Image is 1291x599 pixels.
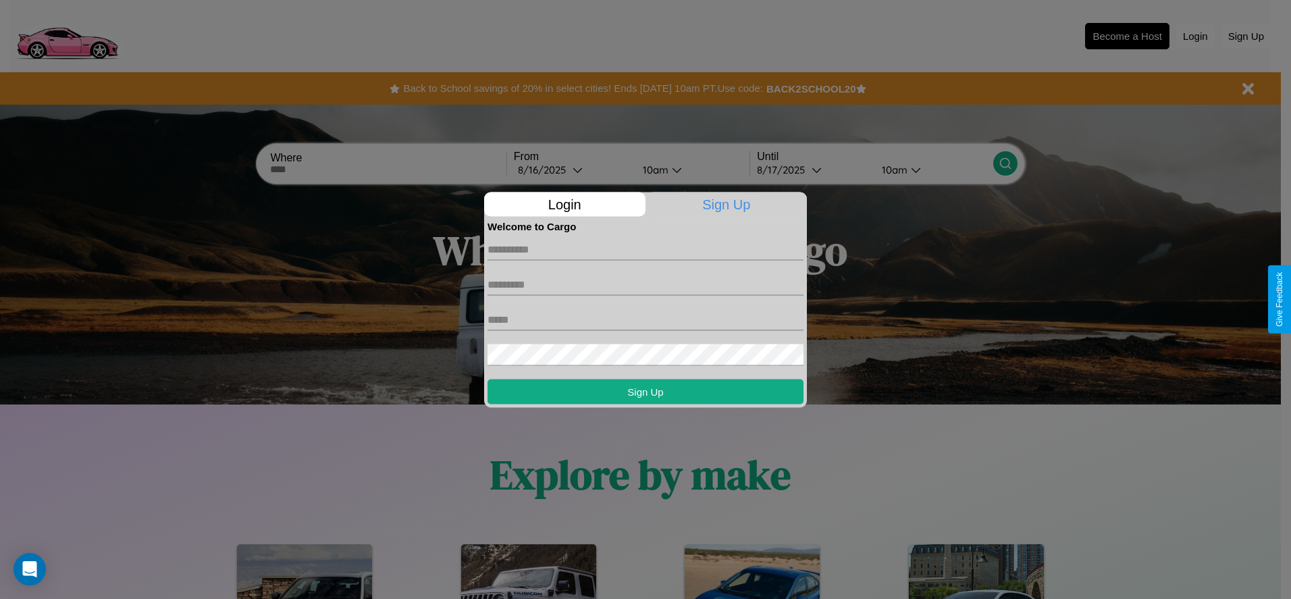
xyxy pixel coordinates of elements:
[488,220,803,232] h4: Welcome to Cargo
[14,553,46,585] div: Open Intercom Messenger
[484,192,645,216] p: Login
[1275,272,1284,327] div: Give Feedback
[488,379,803,404] button: Sign Up
[646,192,808,216] p: Sign Up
